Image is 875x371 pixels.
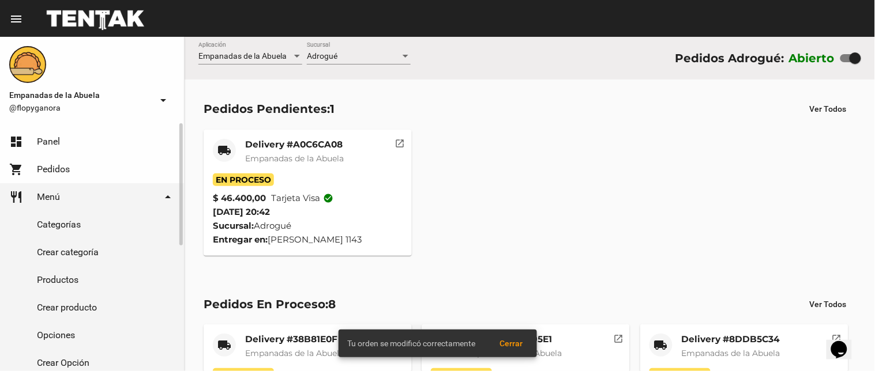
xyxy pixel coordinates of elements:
[613,332,624,342] mat-icon: open_in_new
[245,139,344,150] mat-card-title: Delivery #A0C6CA08
[213,173,274,186] span: En Proceso
[810,104,847,113] span: Ver Todos
[271,191,334,205] span: Tarjeta visa
[161,190,175,204] mat-icon: arrow_drop_down
[330,102,335,116] span: 1
[198,51,287,60] span: Empanadas de la Abuela
[204,295,336,313] div: Pedidos En Proceso:
[37,136,60,147] span: Panel
[500,339,523,348] span: Cerrar
[204,100,335,118] div: Pedidos Pendientes:
[491,333,532,354] button: Cerrar
[324,193,334,203] mat-icon: check_circle
[675,49,784,67] div: Pedidos Adrogué:
[245,334,344,345] mat-card-title: Delivery #38B81E0F
[654,338,668,352] mat-icon: local_shipping
[245,153,344,164] span: Empanadas de la Abuela
[682,334,780,345] mat-card-title: Delivery #8DDB5C34
[213,220,254,231] strong: Sucursal:
[9,88,152,102] span: Empanadas de la Abuela
[682,348,780,358] span: Empanadas de la Abuela
[213,206,270,217] span: [DATE] 20:42
[810,300,847,309] span: Ver Todos
[9,102,152,113] span: @flopyganora
[213,234,268,245] strong: Entregar en:
[9,190,23,204] mat-icon: restaurant
[213,219,403,233] div: Adrogué
[9,135,23,149] mat-icon: dashboard
[37,191,60,203] span: Menú
[827,325,863,359] iframe: chat widget
[217,143,231,157] mat-icon: local_shipping
[395,137,405,147] mat-icon: open_in_new
[213,191,266,205] strong: $ 46.400,00
[213,233,403,247] div: [PERSON_NAME] 1143
[789,49,835,67] label: Abierto
[156,93,170,107] mat-icon: arrow_drop_down
[37,164,70,175] span: Pedidos
[328,297,336,311] span: 8
[307,51,337,60] span: Adrogué
[9,12,23,26] mat-icon: menu
[9,46,46,83] img: f0136945-ed32-4f7c-91e3-a375bc4bb2c5.png
[245,348,344,358] span: Empanadas de la Abuela
[801,99,856,119] button: Ver Todos
[348,338,476,349] span: Tu orden se modificó correctamente
[9,162,23,176] mat-icon: shopping_cart
[801,294,856,315] button: Ver Todos
[217,338,231,352] mat-icon: local_shipping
